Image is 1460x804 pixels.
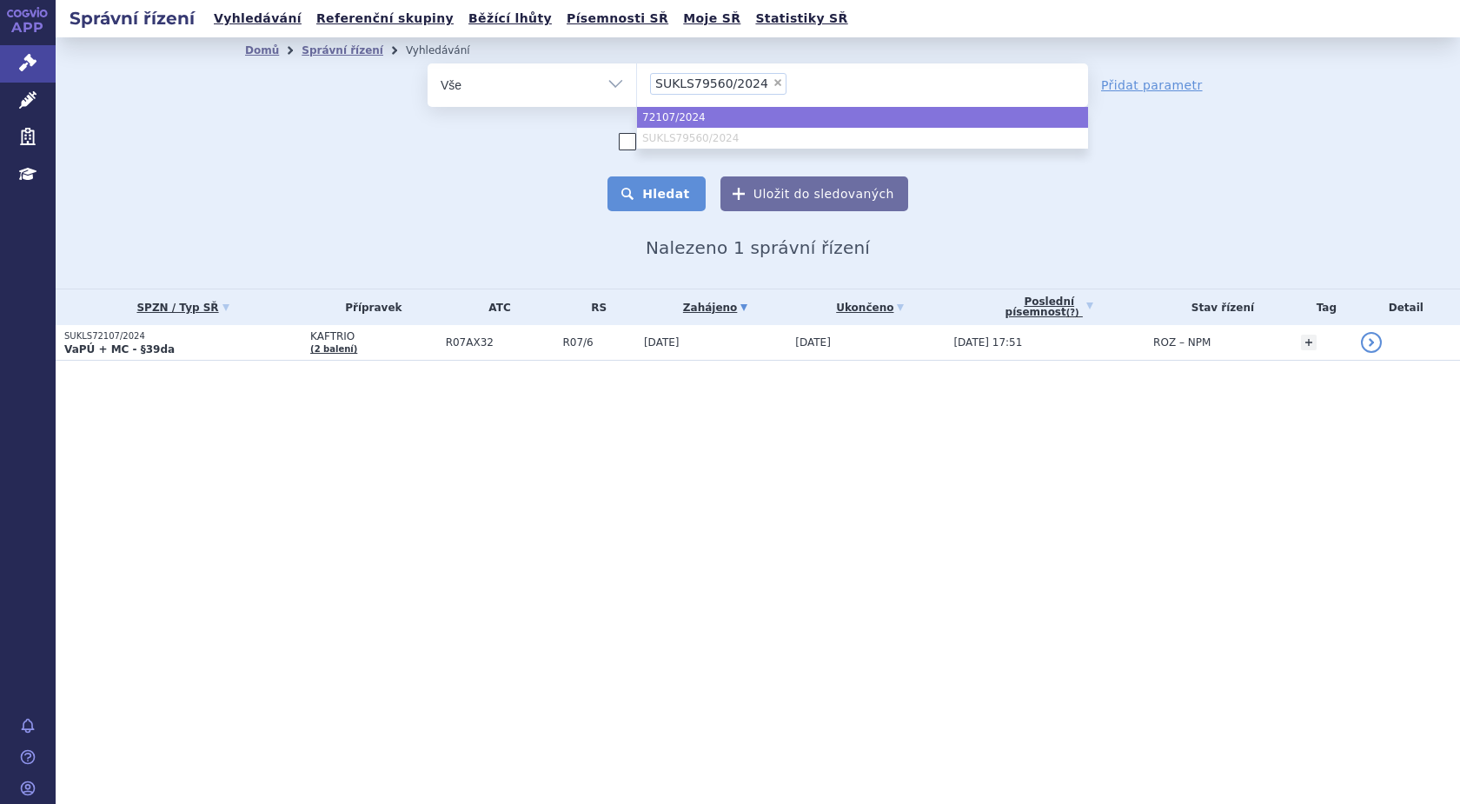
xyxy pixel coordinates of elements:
a: Domů [245,44,279,56]
span: SUKLS79560/2024 [655,77,768,90]
span: Nalezeno 1 správní řízení [646,237,870,258]
input: SUKLS79560/2024 [792,72,801,94]
p: SUKLS72107/2024 [64,330,302,342]
label: Zahrnout [DEMOGRAPHIC_DATA] přípravky [619,133,897,150]
span: KAFTRIO [310,330,437,342]
a: + [1301,335,1317,350]
th: Tag [1292,289,1352,325]
a: Statistiky SŘ [750,7,853,30]
span: [DATE] [795,336,831,349]
a: Referenční skupiny [311,7,459,30]
li: 72107/2024 [637,107,1088,128]
th: Detail [1352,289,1460,325]
th: ATC [437,289,554,325]
a: SPZN / Typ SŘ [64,296,302,320]
th: Stav řízení [1145,289,1292,325]
span: × [773,77,783,88]
span: [DATE] [644,336,680,349]
a: Písemnosti SŘ [561,7,674,30]
li: Vyhledávání [406,37,493,63]
a: Správní řízení [302,44,383,56]
span: R07AX32 [446,336,554,349]
strong: VaPÚ + MC - §39da [64,343,175,355]
a: Vyhledávání [209,7,307,30]
a: Ukončeno [795,296,945,320]
a: Moje SŘ [678,7,746,30]
a: Zahájeno [644,296,786,320]
span: [DATE] 17:51 [953,336,1022,349]
span: R07/6 [562,336,634,349]
a: detail [1361,332,1382,353]
a: Běžící lhůty [463,7,557,30]
th: RS [554,289,634,325]
abbr: (?) [1066,308,1079,318]
span: ROZ – NPM [1153,336,1211,349]
a: (2 balení) [310,344,357,354]
th: Přípravek [302,289,437,325]
button: Uložit do sledovaných [720,176,908,211]
button: Hledat [607,176,706,211]
a: Poslednípísemnost(?) [953,289,1145,325]
h2: Správní řízení [56,6,209,30]
a: Přidat parametr [1101,76,1203,94]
